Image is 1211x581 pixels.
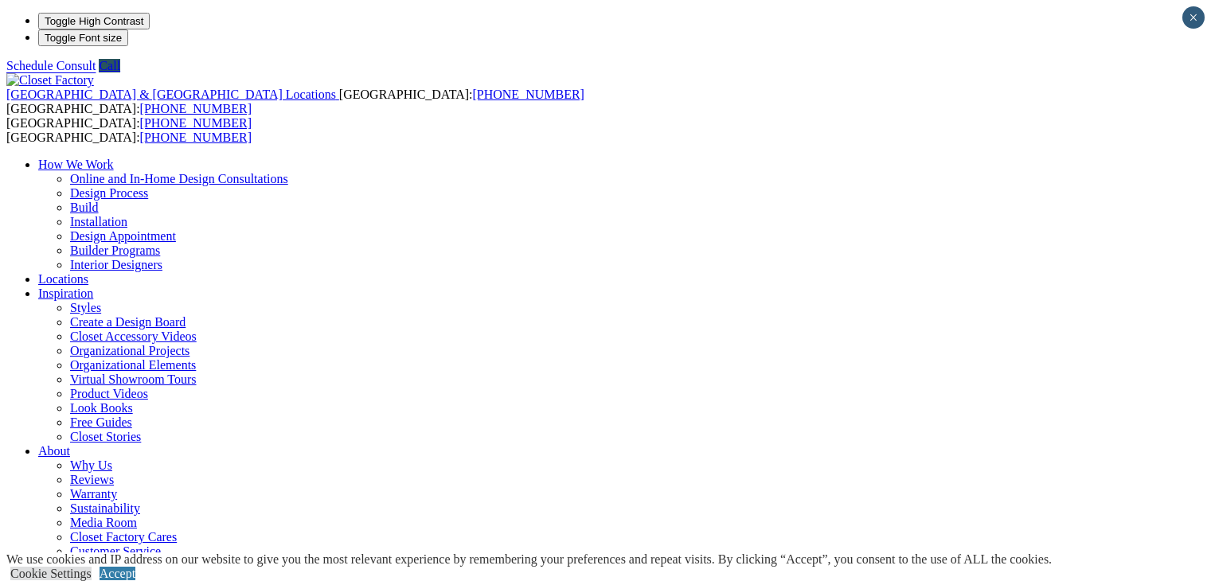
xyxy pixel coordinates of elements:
a: Design Process [70,186,148,200]
a: Why Us [70,458,112,472]
a: Installation [70,215,127,228]
button: Close [1182,6,1205,29]
a: Media Room [70,516,137,529]
a: [PHONE_NUMBER] [140,131,252,144]
a: Design Appointment [70,229,176,243]
a: Closet Stories [70,430,141,443]
a: [PHONE_NUMBER] [472,88,584,101]
a: Locations [38,272,88,286]
span: Toggle High Contrast [45,15,143,27]
a: Sustainability [70,501,140,515]
a: Product Videos [70,387,148,400]
a: Accept [100,567,135,580]
a: Cookie Settings [10,567,92,580]
a: Free Guides [70,415,132,429]
a: About [38,444,70,458]
a: Look Books [70,401,133,415]
a: Builder Programs [70,244,160,257]
span: [GEOGRAPHIC_DATA] & [GEOGRAPHIC_DATA] Locations [6,88,336,101]
a: Inspiration [38,287,93,300]
a: Call [99,59,120,72]
div: We use cookies and IP address on our website to give you the most relevant experience by remember... [6,552,1052,567]
button: Toggle Font size [38,29,128,46]
a: Organizational Elements [70,358,196,372]
a: Interior Designers [70,258,162,271]
a: Schedule Consult [6,59,96,72]
a: Create a Design Board [70,315,186,329]
a: Online and In-Home Design Consultations [70,172,288,185]
a: [GEOGRAPHIC_DATA] & [GEOGRAPHIC_DATA] Locations [6,88,339,101]
a: How We Work [38,158,114,171]
a: Closet Factory Cares [70,530,177,544]
img: Closet Factory [6,73,94,88]
a: Closet Accessory Videos [70,329,197,343]
span: [GEOGRAPHIC_DATA]: [GEOGRAPHIC_DATA]: [6,116,252,144]
a: Customer Service [70,544,161,558]
a: Reviews [70,473,114,486]
span: Toggle Font size [45,32,122,44]
a: Virtual Showroom Tours [70,372,197,386]
a: Organizational Projects [70,344,189,357]
button: Toggle High Contrast [38,13,150,29]
span: [GEOGRAPHIC_DATA]: [GEOGRAPHIC_DATA]: [6,88,584,115]
a: Styles [70,301,101,314]
a: Warranty [70,487,117,501]
a: [PHONE_NUMBER] [140,102,252,115]
a: [PHONE_NUMBER] [140,116,252,130]
a: Build [70,201,99,214]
